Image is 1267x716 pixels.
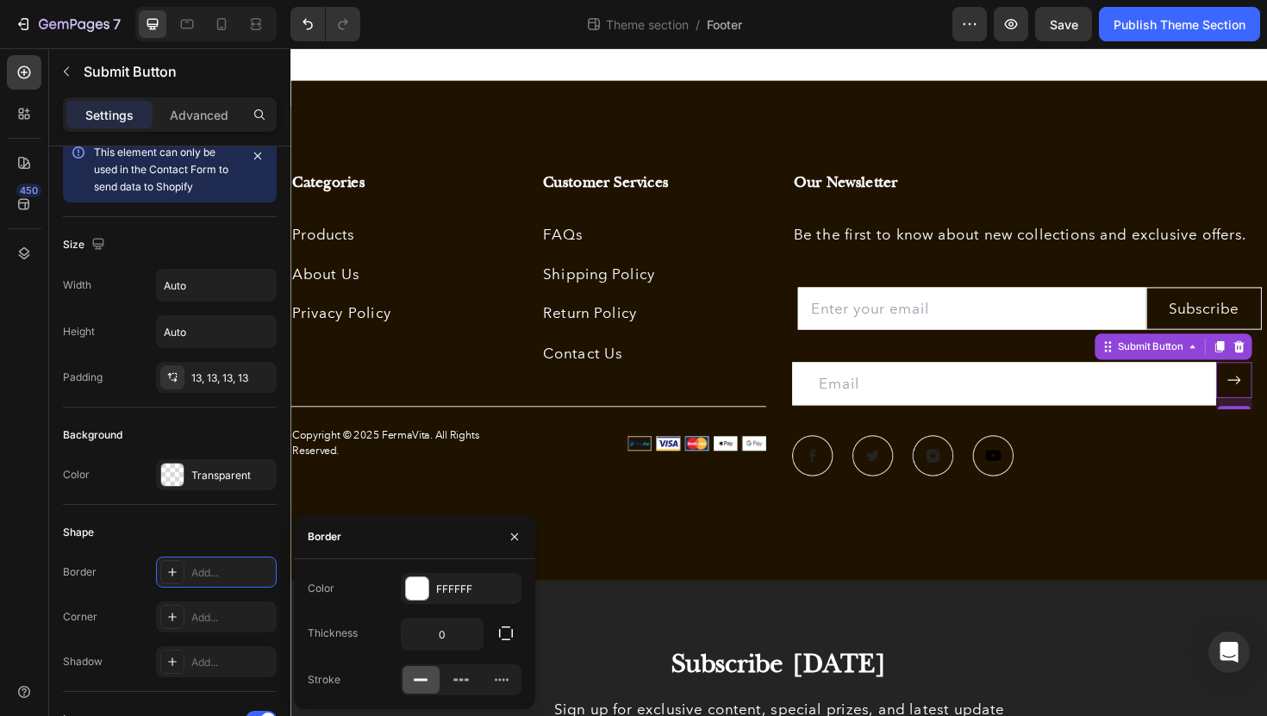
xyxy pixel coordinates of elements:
[191,468,272,483] div: Transparent
[531,410,574,453] img: Alt Image
[707,16,742,34] span: Footer
[308,626,358,641] div: Thickness
[595,410,638,453] a: Image Title
[722,410,765,453] img: Alt Image
[63,564,97,580] div: Border
[7,7,128,41] button: 7
[191,565,272,581] div: Add...
[531,333,980,378] input: Email
[658,410,702,453] a: Image Title
[63,233,109,257] div: Size
[1208,632,1250,673] div: Open Intercom Messenger
[658,410,702,453] img: Alt Image
[906,253,1029,299] button: Subscribe
[191,655,272,670] div: Add...
[533,185,1033,210] p: Be the first to know about new collections and exclusive offers.
[170,106,228,124] p: Advanced
[1035,7,1092,41] button: Save
[63,427,122,443] div: Background
[157,316,276,347] input: Auto
[94,146,228,193] span: This element can only be used in the Contact Form to send data to Shopify
[191,370,272,386] div: 13, 13, 13, 13
[63,525,94,540] div: Shape
[531,410,574,453] a: Image Title
[930,264,1004,289] div: Subscribe
[157,270,276,301] input: Auto
[63,654,103,669] div: Shadow
[63,324,95,339] div: Height
[537,253,906,299] input: Enter your email
[872,308,948,324] div: Submit Button
[308,529,341,545] div: Border
[1099,7,1260,41] button: Publish Theme Section
[402,619,483,650] input: Auto
[63,467,90,483] div: Color
[602,16,692,34] span: Theme section
[84,61,270,82] p: Submit Button
[308,672,340,688] div: Stroke
[290,48,1267,716] iframe: Design area
[533,133,1033,154] p: Our Newsletter
[191,610,272,626] div: Add...
[436,582,517,597] div: FFFFFF
[16,184,41,197] div: 450
[1114,16,1245,34] div: Publish Theme Section
[63,277,91,293] div: Width
[63,370,103,385] div: Padding
[15,688,1020,713] p: Sign up for exclusive content, special prizes, and latest update
[85,106,134,124] p: Settings
[15,634,1020,671] p: Subscribe [DATE]
[595,410,638,453] img: Alt Image
[1050,17,1078,32] span: Save
[63,609,97,625] div: Corner
[696,16,700,34] span: /
[290,7,360,41] div: Undo/Redo
[308,581,334,596] div: Color
[722,410,765,453] a: Image Title
[113,14,121,34] p: 7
